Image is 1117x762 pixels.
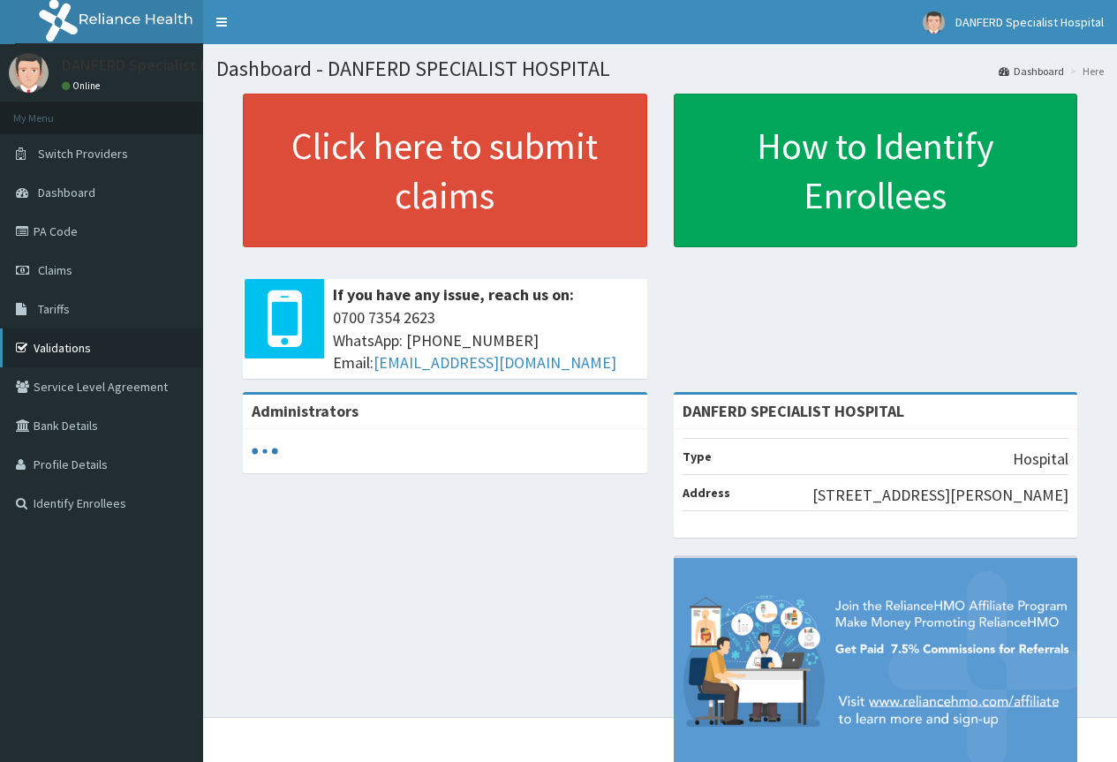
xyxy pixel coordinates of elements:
[683,449,712,464] b: Type
[812,484,1068,507] p: [STREET_ADDRESS][PERSON_NAME]
[38,146,128,162] span: Switch Providers
[1013,448,1068,471] p: Hospital
[683,485,730,501] b: Address
[1066,64,1104,79] li: Here
[243,94,647,247] a: Click here to submit claims
[923,11,945,34] img: User Image
[333,284,574,305] b: If you have any issue, reach us on:
[38,301,70,317] span: Tariffs
[683,401,904,421] strong: DANFERD SPECIALIST HOSPITAL
[252,438,278,464] svg: audio-loading
[38,262,72,278] span: Claims
[999,64,1064,79] a: Dashboard
[62,79,104,92] a: Online
[62,57,259,73] p: DANFERD Specialist Hospital
[9,53,49,93] img: User Image
[674,94,1078,247] a: How to Identify Enrollees
[216,57,1104,80] h1: Dashboard - DANFERD SPECIALIST HOSPITAL
[333,306,638,374] span: 0700 7354 2623 WhatsApp: [PHONE_NUMBER] Email:
[374,352,616,373] a: [EMAIL_ADDRESS][DOMAIN_NAME]
[38,185,95,200] span: Dashboard
[252,401,358,421] b: Administrators
[955,14,1104,30] span: DANFERD Specialist Hospital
